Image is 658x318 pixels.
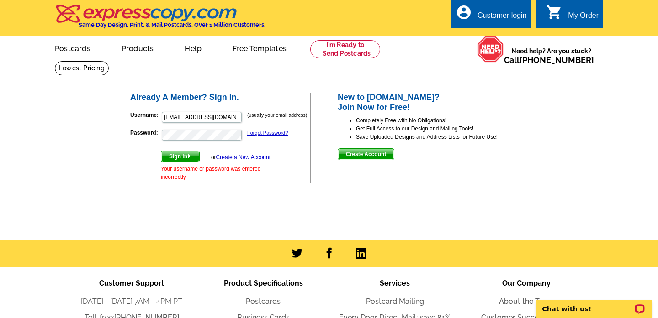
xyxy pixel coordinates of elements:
span: Need help? Are you stuck? [504,47,599,65]
span: Create Account [338,149,394,160]
a: Postcards [246,297,281,306]
label: Password: [130,129,161,137]
button: Sign In [161,151,200,162]
span: Services [380,279,410,287]
a: Same Day Design, Print, & Mail Postcards. Over 1 Million Customers. [55,11,265,28]
img: help [477,36,504,63]
a: Create a New Account [216,154,271,161]
h4: Same Day Design, Print, & Mail Postcards. Over 1 Million Customers. [79,21,265,28]
iframe: LiveChat chat widget [530,289,658,318]
a: account_circle Customer login [456,10,527,21]
a: Postcard Mailing [366,297,424,306]
a: Forgot Password? [247,130,288,136]
div: My Order [568,11,599,24]
a: [PHONE_NUMBER] [520,55,594,65]
button: Create Account [338,148,394,160]
span: Product Specifications [224,279,303,287]
label: Username: [130,111,161,119]
h2: Already A Member? Sign In. [130,93,310,103]
li: [DATE] - [DATE] 7AM - 4PM PT [66,296,197,307]
img: button-next-arrow-white.png [187,154,191,158]
div: Your username or password was entered incorrectly. [161,165,271,181]
li: Completely Free with No Obligations! [356,116,529,125]
div: Customer login [478,11,527,24]
a: Free Templates [218,37,301,58]
div: or [211,153,271,162]
a: shopping_cart My Order [546,10,599,21]
span: Call [504,55,594,65]
small: (usually your email address) [247,112,307,118]
i: shopping_cart [546,4,562,21]
h2: New to [DOMAIN_NAME]? Join Now for Free! [338,93,529,112]
a: Help [170,37,216,58]
span: Sign In [161,151,199,162]
li: Get Full Access to our Design and Mailing Tools! [356,125,529,133]
li: Save Uploaded Designs and Address Lists for Future Use! [356,133,529,141]
a: Postcards [40,37,105,58]
span: Our Company [502,279,551,287]
i: account_circle [456,4,472,21]
span: Customer Support [99,279,164,287]
a: About the Team [499,297,554,306]
a: Products [107,37,169,58]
